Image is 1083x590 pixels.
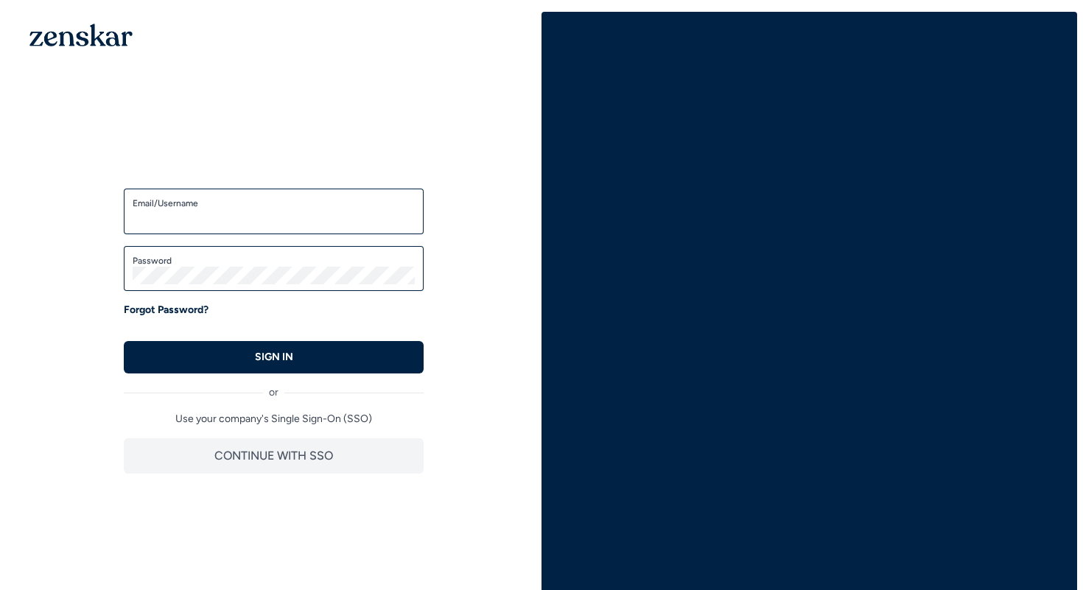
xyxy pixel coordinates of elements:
label: Password [133,255,415,267]
a: Forgot Password? [124,303,208,317]
p: SIGN IN [255,350,293,365]
label: Email/Username [133,197,415,209]
button: CONTINUE WITH SSO [124,438,424,474]
img: 1OGAJ2xQqyY4LXKgY66KYq0eOWRCkrZdAb3gUhuVAqdWPZE9SRJmCz+oDMSn4zDLXe31Ii730ItAGKgCKgCCgCikA4Av8PJUP... [29,24,133,46]
button: SIGN IN [124,341,424,373]
div: or [124,373,424,400]
p: Use your company's Single Sign-On (SSO) [124,412,424,426]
